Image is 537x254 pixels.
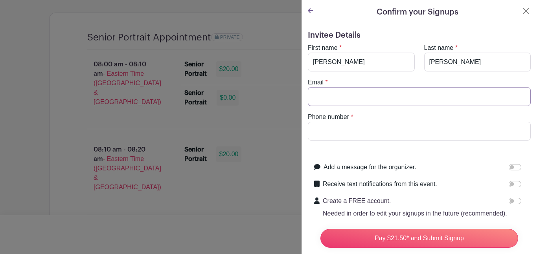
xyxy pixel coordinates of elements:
label: Receive text notifications from this event. [323,179,437,189]
p: Needed in order to edit your signups in the future (recommended). [323,209,507,218]
h5: Invitee Details [308,31,531,40]
button: Close [521,6,531,16]
label: Last name [424,43,454,53]
p: Create a FREE account. [323,196,507,206]
label: Phone number [308,112,349,122]
label: Email [308,78,324,87]
label: First name [308,43,338,53]
input: Pay $21.50* and Submit Signup [320,229,518,248]
label: Add a message for the organizer. [324,163,416,172]
h5: Confirm your Signups [377,6,458,18]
